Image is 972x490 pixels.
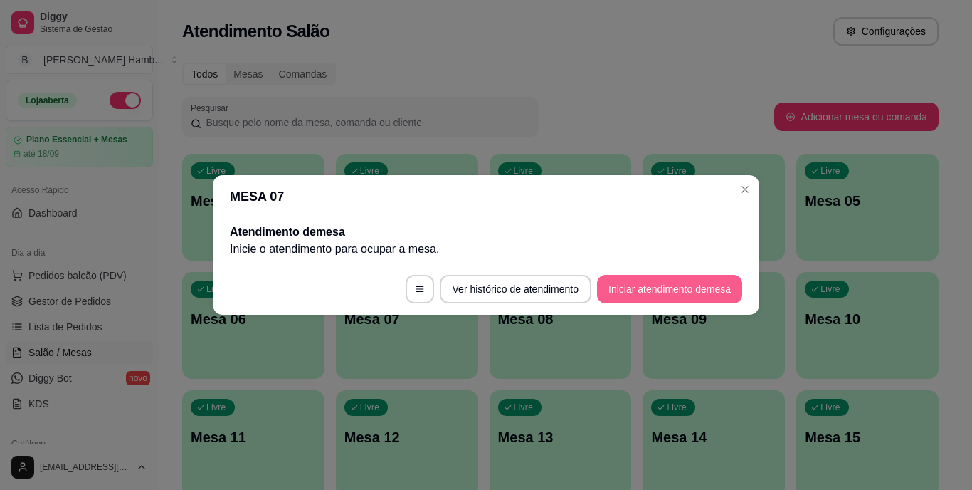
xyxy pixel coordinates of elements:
[440,275,591,303] button: Ver histórico de atendimento
[230,224,742,241] h2: Atendimento de mesa
[213,175,759,218] header: MESA 07
[230,241,742,258] p: Inicie o atendimento para ocupar a mesa .
[734,178,756,201] button: Close
[597,275,742,303] button: Iniciar atendimento demesa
